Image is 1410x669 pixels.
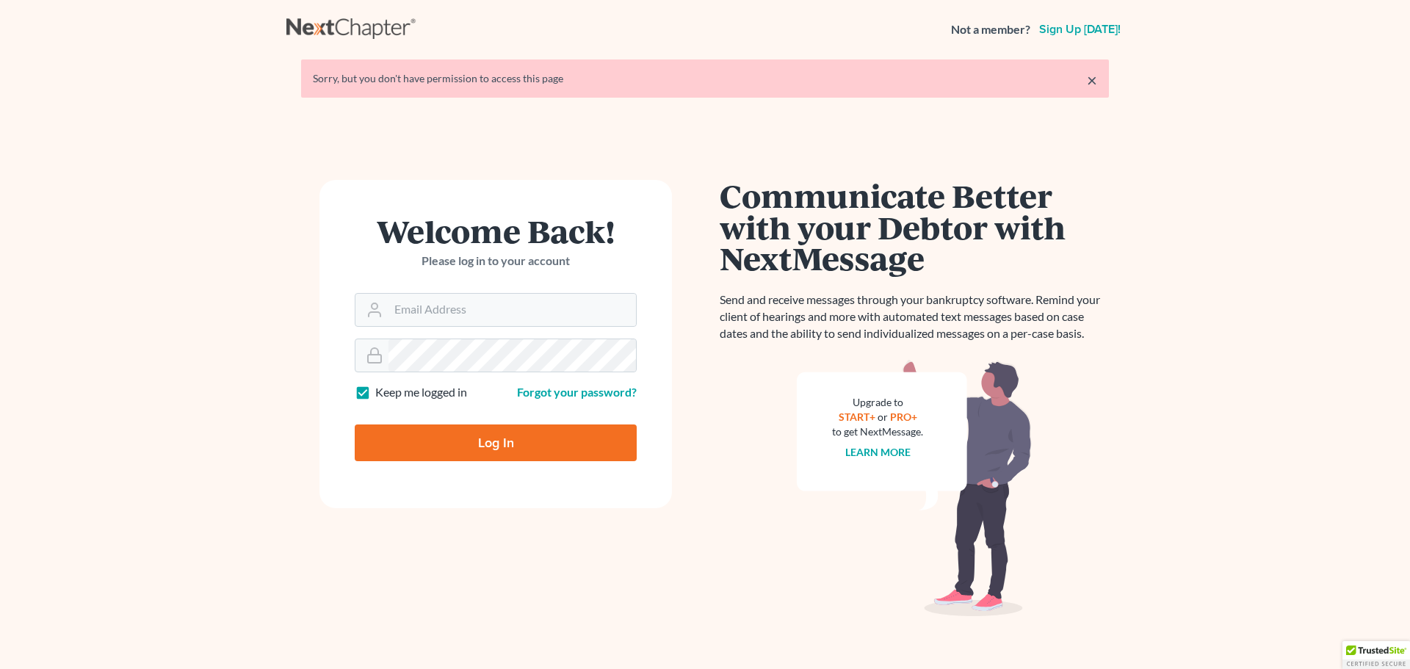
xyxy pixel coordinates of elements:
span: or [878,411,888,423]
img: nextmessage_bg-59042aed3d76b12b5cd301f8e5b87938c9018125f34e5fa2b7a6b67550977c72.svg [797,360,1032,617]
div: Upgrade to [832,395,923,410]
p: Send and receive messages through your bankruptcy software. Remind your client of hearings and mo... [720,292,1109,342]
a: START+ [839,411,875,423]
a: Sign up [DATE]! [1036,23,1124,35]
label: Keep me logged in [375,384,467,401]
a: × [1087,71,1097,89]
div: Sorry, but you don't have permission to access this page [313,71,1097,86]
input: Log In [355,424,637,461]
h1: Welcome Back! [355,215,637,247]
input: Email Address [388,294,636,326]
a: Learn more [845,446,911,458]
a: Forgot your password? [517,385,637,399]
h1: Communicate Better with your Debtor with NextMessage [720,180,1109,274]
div: TrustedSite Certified [1342,641,1410,669]
strong: Not a member? [951,21,1030,38]
div: to get NextMessage. [832,424,923,439]
a: PRO+ [890,411,917,423]
p: Please log in to your account [355,253,637,270]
